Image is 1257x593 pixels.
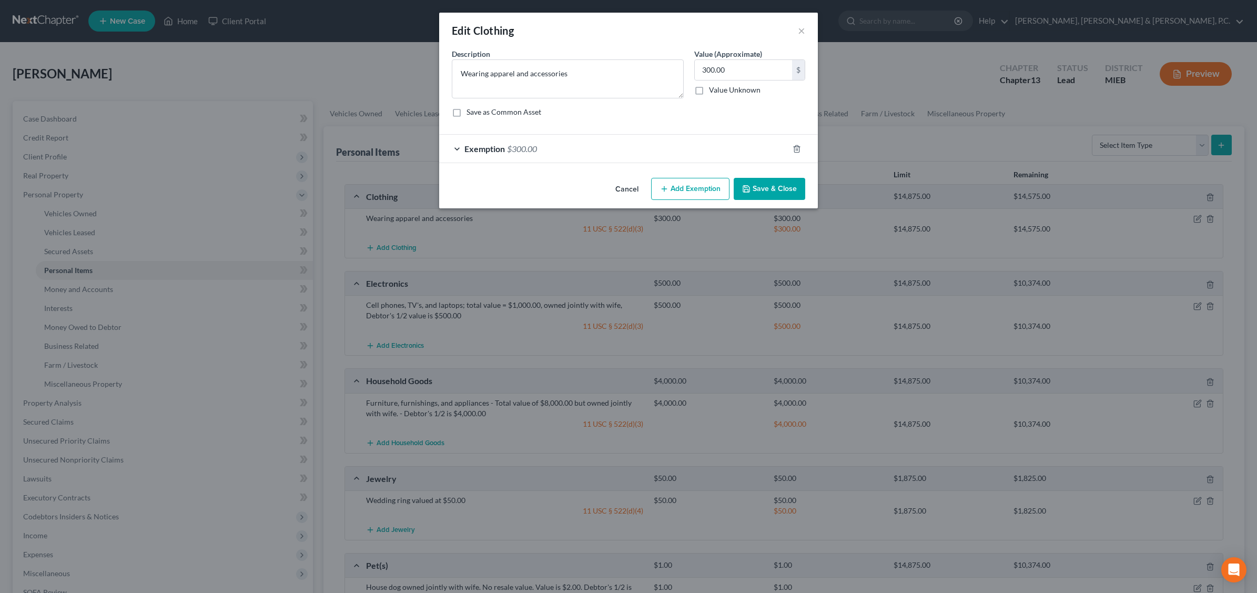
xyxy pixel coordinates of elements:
[464,144,505,154] span: Exemption
[467,107,541,117] label: Save as Common Asset
[695,60,792,80] input: 0.00
[1221,557,1246,582] div: Open Intercom Messenger
[694,48,762,59] label: Value (Approximate)
[452,49,490,58] span: Description
[452,23,514,38] div: Edit Clothing
[709,85,761,95] label: Value Unknown
[792,60,805,80] div: $
[798,24,805,37] button: ×
[607,179,647,200] button: Cancel
[651,178,729,200] button: Add Exemption
[734,178,805,200] button: Save & Close
[507,144,537,154] span: $300.00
